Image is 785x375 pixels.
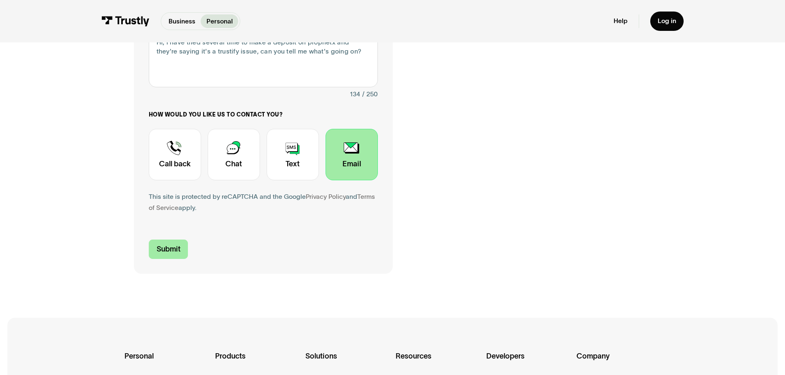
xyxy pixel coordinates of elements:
[169,16,195,26] p: Business
[306,193,346,200] a: Privacy Policy
[149,111,378,119] label: How would you like us to contact you?
[362,89,378,100] div: / 250
[614,17,628,25] a: Help
[658,17,676,25] div: Log in
[163,14,201,28] a: Business
[206,16,233,26] p: Personal
[201,14,238,28] a: Personal
[350,89,360,100] div: 134
[149,240,188,259] input: Submit
[149,191,378,214] div: This site is protected by reCAPTCHA and the Google and apply.
[576,350,660,373] div: Company
[486,350,570,373] div: Developers
[650,12,684,31] a: Log in
[396,350,479,373] div: Resources
[101,16,150,26] img: Trustly Logo
[124,350,208,373] div: Personal
[215,350,299,373] div: Products
[305,350,389,373] div: Solutions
